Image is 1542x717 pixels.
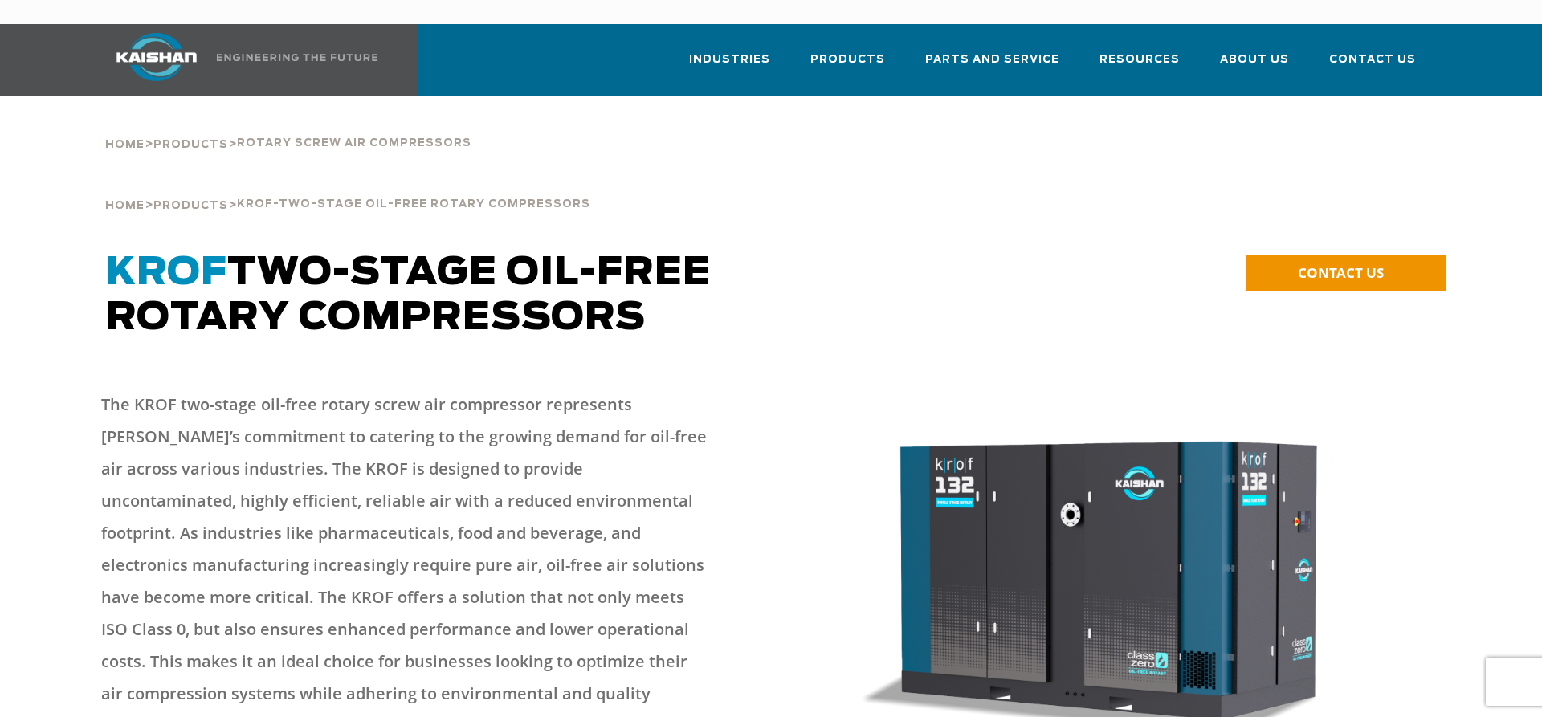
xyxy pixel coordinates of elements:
span: Home [105,140,145,150]
a: Resources [1099,39,1180,93]
div: > > [105,96,471,157]
a: Parts and Service [925,39,1059,93]
a: Industries [689,39,770,93]
span: Industries [689,51,770,69]
span: KROF-TWO-STAGE OIL-FREE ROTARY COMPRESSORS [237,199,590,210]
span: Resources [1099,51,1180,69]
span: Contact Us [1329,51,1416,69]
span: About Us [1220,51,1289,69]
img: kaishan logo [96,33,217,81]
a: Home [105,198,145,212]
span: Home [105,201,145,211]
a: Products [810,39,885,93]
a: Contact Us [1329,39,1416,93]
a: Home [105,136,145,151]
span: Rotary Screw Air Compressors [237,138,471,149]
span: Parts and Service [925,51,1059,69]
div: > > [105,157,1436,218]
span: Products [810,51,885,69]
a: About Us [1220,39,1289,93]
a: Products [153,136,228,151]
span: Products [153,140,228,150]
span: Products [153,201,228,211]
a: CONTACT US [1246,255,1446,291]
span: CONTACT US [1298,263,1384,282]
a: Products [153,198,228,212]
a: Kaishan USA [96,24,381,96]
span: TWO-STAGE OIL-FREE ROTARY COMPRESSORS [106,254,711,337]
img: Engineering the future [217,54,377,61]
span: KROF [106,254,227,292]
